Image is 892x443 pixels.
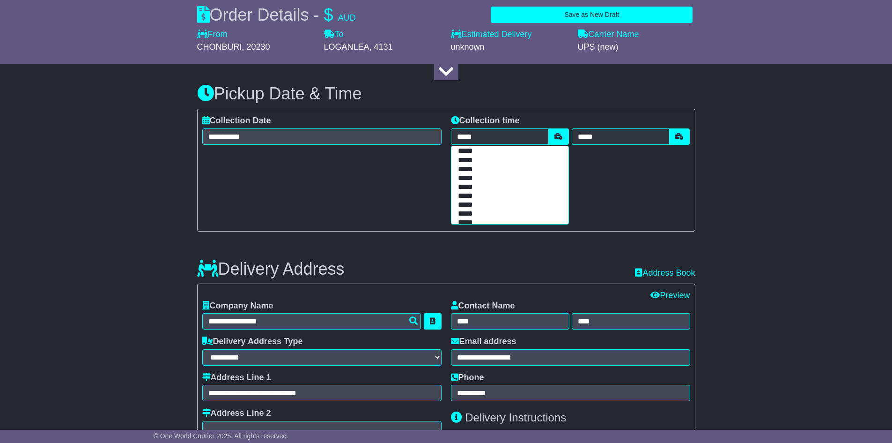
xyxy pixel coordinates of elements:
label: Email address [451,337,516,347]
label: Company Name [202,301,273,311]
span: $ [324,5,333,24]
label: Contact Name [451,301,515,311]
h3: Pickup Date & Time [197,84,695,103]
label: From [197,30,228,40]
span: AUD [338,13,356,23]
span: , 4131 [369,42,393,52]
a: Preview [650,291,690,300]
a: Address Book [635,268,695,278]
div: Order Details - [197,5,356,25]
label: Collection Date [202,116,271,126]
div: UPS (new) [578,42,695,53]
span: Delivery Instructions [465,411,566,424]
span: CHONBURI [197,42,242,52]
label: Address Line 2 [202,408,271,419]
label: Carrier Name [578,30,639,40]
label: To [324,30,344,40]
label: Delivery Address Type [202,337,303,347]
button: Save as New Draft [491,7,693,23]
label: Phone [451,373,484,383]
div: unknown [451,42,568,53]
label: Collection time [451,116,520,126]
span: , 20230 [242,42,270,52]
label: Estimated Delivery [451,30,568,40]
span: LOGANLEA [324,42,369,52]
label: Address Line 1 [202,373,271,383]
span: © One World Courier 2025. All rights reserved. [154,432,289,440]
h3: Delivery Address [197,260,345,278]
